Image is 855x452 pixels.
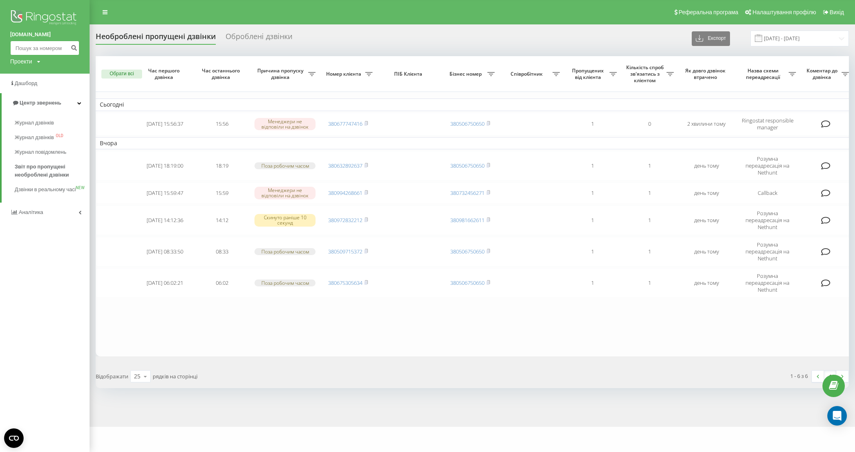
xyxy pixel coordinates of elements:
button: Open CMP widget [4,428,24,448]
span: Журнал повідомлень [15,148,66,156]
span: Аналiтика [19,209,43,215]
td: 18:19 [193,151,250,181]
a: 380632892637 [328,162,362,169]
td: день тому [678,237,735,266]
a: Дзвінки в реальному часіNEW [15,182,90,197]
a: 380506750650 [450,248,484,255]
a: 380675305634 [328,279,362,286]
div: 1 - 6 з 6 [790,372,808,380]
td: 1 [564,151,621,181]
a: 380509715372 [328,248,362,255]
td: день тому [678,182,735,204]
td: 0 [621,113,678,135]
div: Менеджери не відповіли на дзвінок [254,118,316,130]
span: рядків на сторінці [153,373,197,380]
a: Центр звернень [2,93,90,113]
td: день тому [678,151,735,181]
div: Менеджери не відповіли на дзвінок [254,187,316,199]
a: 380506750650 [450,120,484,127]
div: Оброблені дзвінки [226,32,292,45]
span: Причина пропуску дзвінка [254,68,308,80]
td: 15:59 [193,182,250,204]
img: Ringostat logo [10,8,79,28]
div: Скинуто раніше 10 секунд [254,214,316,226]
span: Коментар до дзвінка [804,68,842,80]
td: [DATE] 18:19:00 [136,151,193,181]
td: 1 [621,151,678,181]
span: Реферальна програма [679,9,739,15]
td: 1 [564,237,621,266]
a: 380506750650 [450,279,484,286]
a: Журнал дзвінківOLD [15,130,90,145]
td: день тому [678,268,735,298]
td: [DATE] 14:12:36 [136,205,193,235]
td: Callback [735,182,800,204]
span: Дзвінки в реальному часі [15,186,76,194]
div: Open Intercom Messenger [827,406,847,426]
a: Журнал дзвінків [15,116,90,130]
td: 1 [564,268,621,298]
span: Дашборд [15,80,37,86]
td: Розумна переадресація на Nethunt [735,237,800,266]
span: Час останнього дзвінка [200,68,244,80]
div: Поза робочим часом [254,162,316,169]
span: ПІБ Клієнта [384,71,435,77]
span: Кількість спроб зв'язатись з клієнтом [625,64,666,83]
td: [DATE] 06:02:21 [136,268,193,298]
span: Відображати [96,373,128,380]
td: день тому [678,205,735,235]
a: 380981662611 [450,216,484,224]
div: Проекти [10,57,32,66]
td: 06:02 [193,268,250,298]
span: Бізнес номер [446,71,487,77]
a: Звіт про пропущені необроблені дзвінки [15,159,90,182]
a: 380732456271 [450,189,484,197]
a: Журнал повідомлень [15,145,90,159]
a: 380972832212 [328,216,362,224]
td: 1 [621,205,678,235]
span: Як довго дзвінок втрачено [684,68,728,80]
span: Номер клієнта [324,71,365,77]
span: Налаштування профілю [752,9,816,15]
td: 08:33 [193,237,250,266]
td: 14:12 [193,205,250,235]
td: [DATE] 08:33:50 [136,237,193,266]
a: 1 [824,371,836,382]
td: [DATE] 15:56:37 [136,113,193,135]
span: Назва схеми переадресації [739,68,789,80]
td: 1 [621,182,678,204]
span: Пропущених від клієнта [568,68,609,80]
span: Центр звернень [20,100,61,106]
span: Журнал дзвінків [15,133,54,142]
a: 380994268661 [328,189,362,197]
span: Співробітник [503,71,552,77]
td: Розумна переадресація на Nethunt [735,268,800,298]
td: 1 [564,205,621,235]
td: Розумна переадресація на Nethunt [735,151,800,181]
td: Ringostat responsible manager [735,113,800,135]
div: Поза робочим часом [254,279,316,286]
td: 2 хвилини тому [678,113,735,135]
span: Час першого дзвінка [143,68,187,80]
button: Обрати всі [101,70,142,79]
div: Необроблені пропущені дзвінки [96,32,216,45]
button: Експорт [692,31,730,46]
td: 1 [621,237,678,266]
span: Вихід [830,9,844,15]
td: Розумна переадресація на Nethunt [735,205,800,235]
input: Пошук за номером [10,41,79,55]
td: 1 [621,268,678,298]
a: 380677747416 [328,120,362,127]
div: 25 [134,372,140,380]
td: 15:56 [193,113,250,135]
td: 1 [564,182,621,204]
span: Звіт про пропущені необроблені дзвінки [15,163,85,179]
td: [DATE] 15:59:47 [136,182,193,204]
div: Поза робочим часом [254,248,316,255]
a: [DOMAIN_NAME] [10,31,79,39]
span: Журнал дзвінків [15,119,54,127]
a: 380506750650 [450,162,484,169]
td: 1 [564,113,621,135]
